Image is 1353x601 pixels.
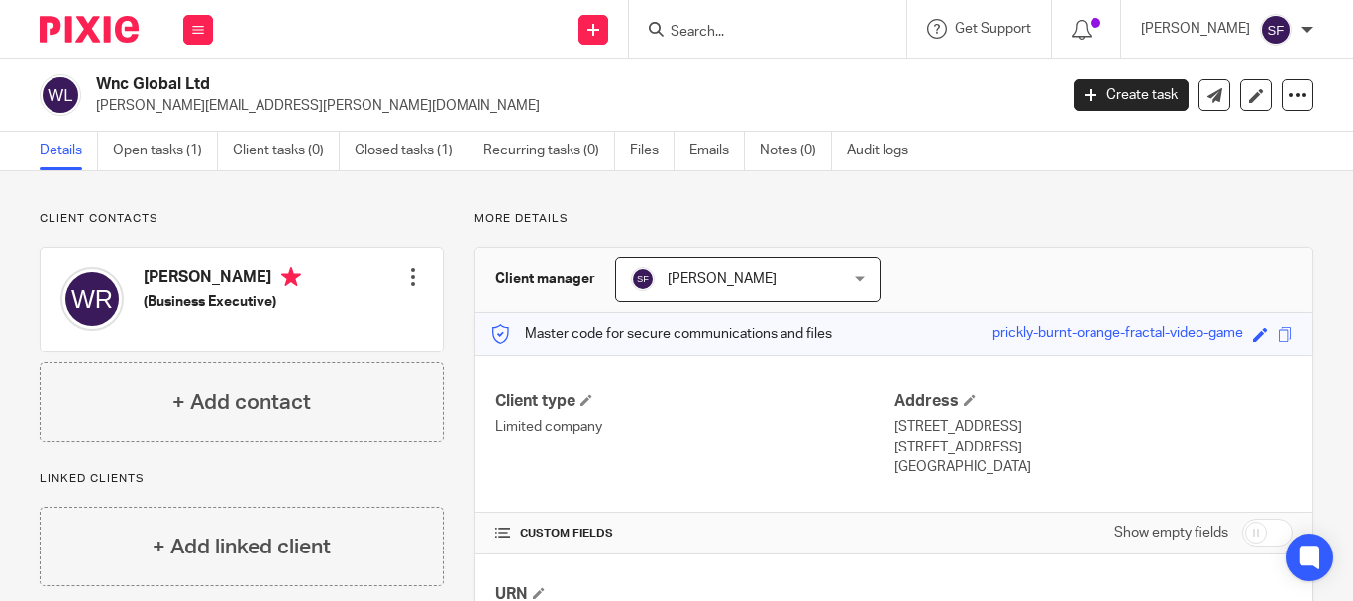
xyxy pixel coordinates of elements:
[233,132,340,170] a: Client tasks (0)
[490,324,832,344] p: Master code for secure communications and files
[96,96,1044,116] p: [PERSON_NAME][EMAIL_ADDRESS][PERSON_NAME][DOMAIN_NAME]
[495,417,893,437] p: Limited company
[40,16,139,43] img: Pixie
[955,22,1031,36] span: Get Support
[847,132,923,170] a: Audit logs
[40,471,444,487] p: Linked clients
[172,387,311,418] h4: + Add contact
[669,24,847,42] input: Search
[144,292,301,312] h5: (Business Executive)
[1141,19,1250,39] p: [PERSON_NAME]
[894,417,1293,437] p: [STREET_ADDRESS]
[96,74,855,95] h2: Wnc Global Ltd
[630,132,675,170] a: Files
[1260,14,1292,46] img: svg%3E
[483,132,615,170] a: Recurring tasks (0)
[992,323,1243,346] div: prickly-burnt-orange-fractal-video-game
[153,532,331,562] h4: + Add linked client
[1114,523,1228,543] label: Show empty fields
[495,269,595,289] h3: Client manager
[113,132,218,170] a: Open tasks (1)
[40,74,81,116] img: svg%3E
[40,132,98,170] a: Details
[281,267,301,287] i: Primary
[760,132,832,170] a: Notes (0)
[631,267,655,291] img: svg%3E
[495,391,893,412] h4: Client type
[60,267,124,331] img: svg%3E
[689,132,745,170] a: Emails
[40,211,444,227] p: Client contacts
[144,267,301,292] h4: [PERSON_NAME]
[495,526,893,542] h4: CUSTOM FIELDS
[894,457,1293,477] p: [GEOGRAPHIC_DATA]
[355,132,468,170] a: Closed tasks (1)
[668,272,777,286] span: [PERSON_NAME]
[1074,79,1189,111] a: Create task
[894,391,1293,412] h4: Address
[894,438,1293,457] p: [STREET_ADDRESS]
[474,211,1313,227] p: More details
